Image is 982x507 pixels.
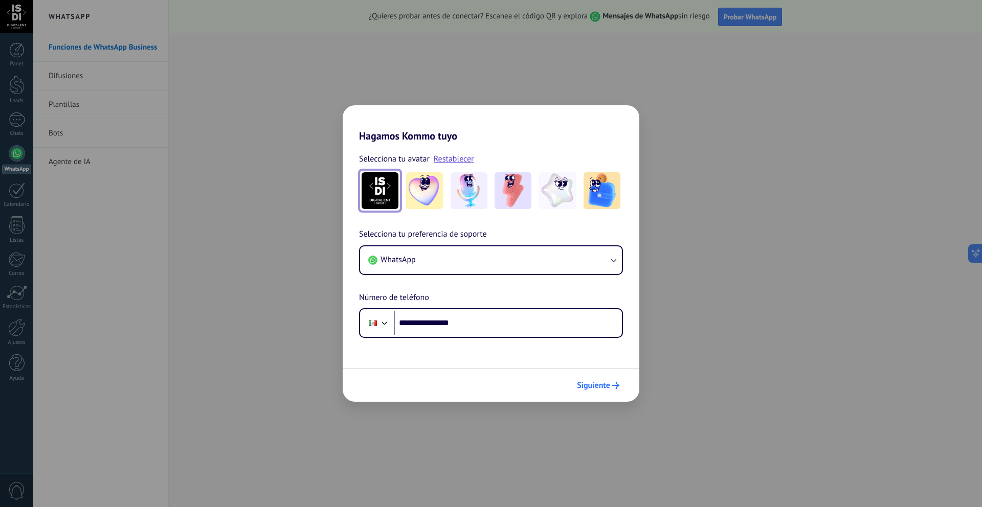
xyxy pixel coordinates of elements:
span: Selecciona tu avatar [359,152,430,166]
a: Restablecer [434,154,474,164]
span: Selecciona tu preferencia de soporte [359,228,487,241]
span: WhatsApp [381,255,416,265]
button: WhatsApp [360,246,622,274]
button: Siguiente [572,377,624,394]
img: -5.jpeg [584,172,620,209]
img: -4.jpeg [539,172,576,209]
img: -2.jpeg [451,172,487,209]
div: Mexico: + 52 [363,312,383,334]
img: -3.jpeg [495,172,531,209]
span: Siguiente [577,382,610,389]
h2: Hagamos Kommo tuyo [343,105,639,142]
span: Número de teléfono [359,291,429,305]
img: -1.jpeg [406,172,443,209]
